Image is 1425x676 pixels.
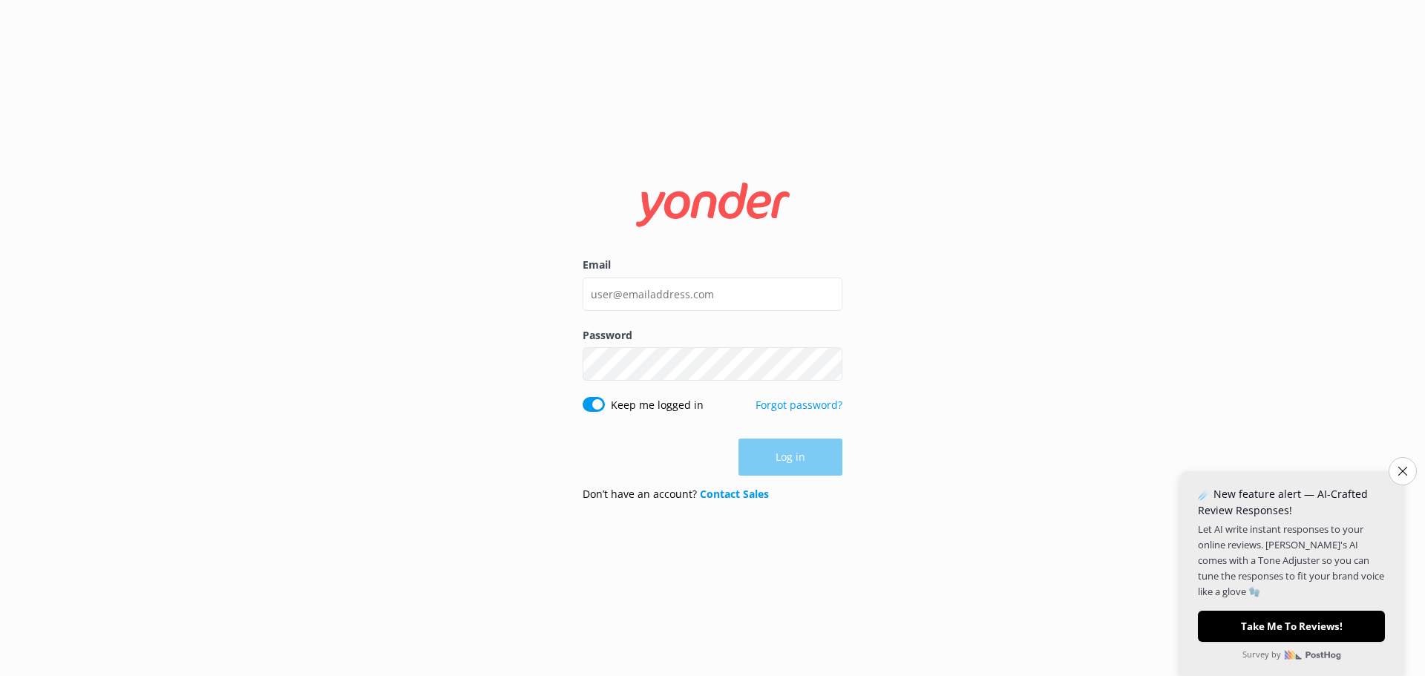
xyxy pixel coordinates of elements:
a: Forgot password? [756,398,842,412]
p: Don’t have an account? [583,486,769,502]
button: Show password [813,350,842,379]
label: Email [583,257,842,273]
label: Keep me logged in [611,397,704,413]
input: user@emailaddress.com [583,278,842,311]
label: Password [583,327,842,344]
a: Contact Sales [700,487,769,501]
